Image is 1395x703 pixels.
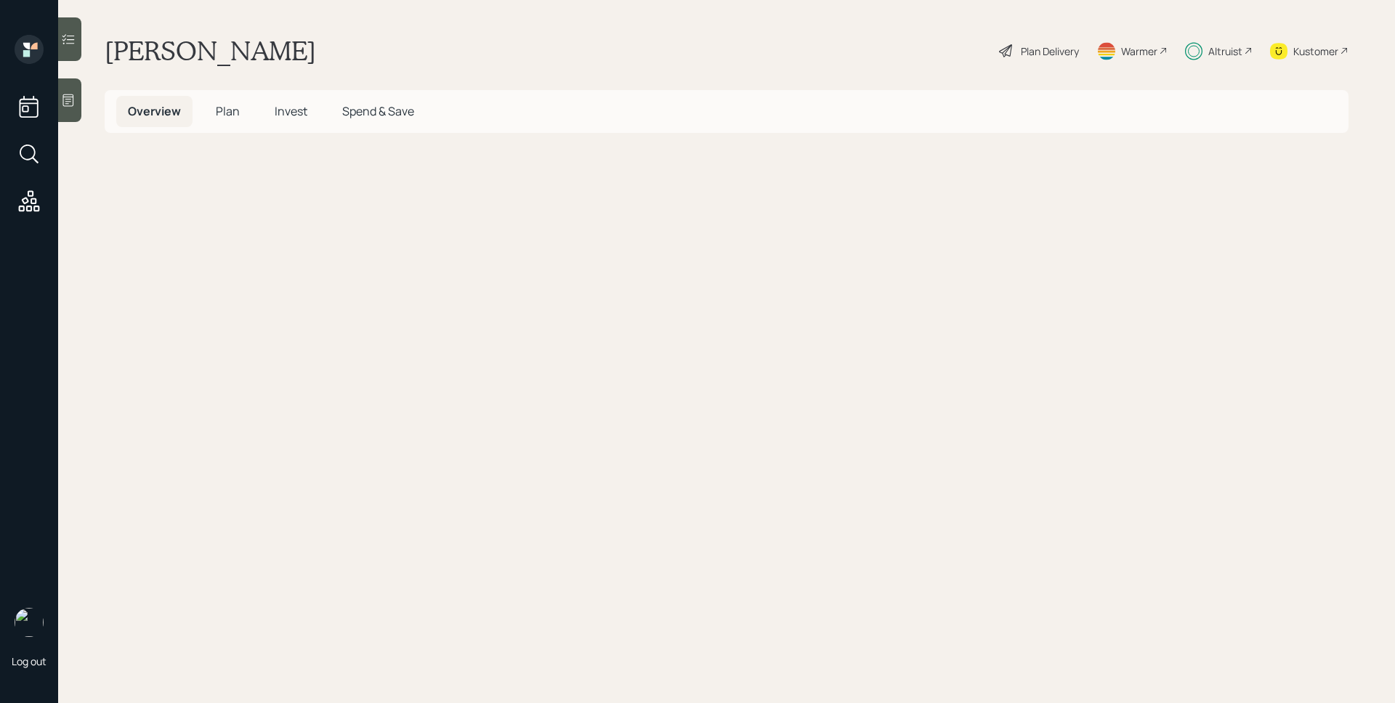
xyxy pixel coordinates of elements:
img: james-distasi-headshot.png [15,608,44,637]
span: Invest [275,103,307,119]
div: Log out [12,654,46,668]
div: Altruist [1208,44,1242,59]
div: Kustomer [1293,44,1338,59]
span: Overview [128,103,181,119]
span: Spend & Save [342,103,414,119]
div: Warmer [1121,44,1157,59]
div: Plan Delivery [1021,44,1079,59]
h1: [PERSON_NAME] [105,35,316,67]
span: Plan [216,103,240,119]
